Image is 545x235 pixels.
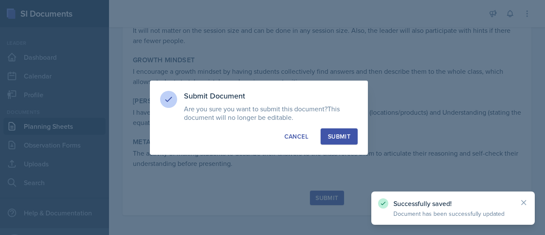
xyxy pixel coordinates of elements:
[328,132,350,141] div: Submit
[393,199,513,208] p: Successfully saved!
[277,128,316,145] button: Cancel
[184,104,358,122] p: Are you sure you want to submit this document?
[393,209,513,218] p: Document has been successfully updated
[184,91,358,101] h3: Submit Document
[321,128,358,145] button: Submit
[184,104,340,122] span: This document will no longer be editable.
[284,132,308,141] div: Cancel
